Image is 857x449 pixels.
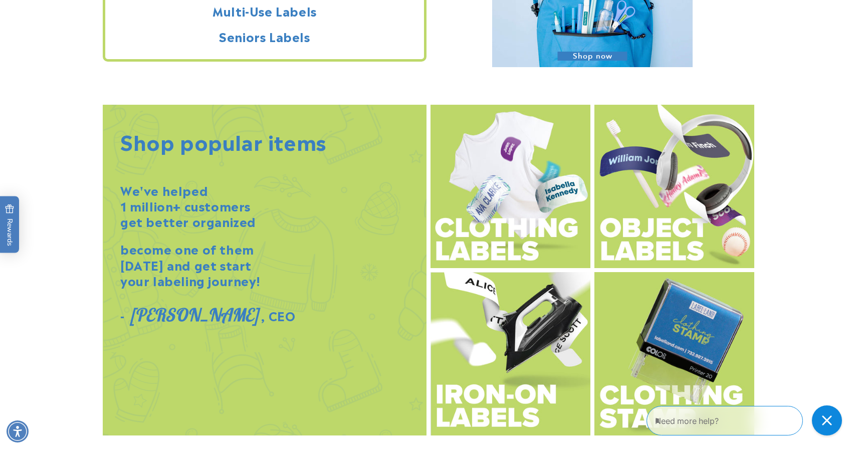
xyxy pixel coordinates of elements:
[261,306,295,324] strong: , CEO
[7,420,29,442] div: Accessibility Menu
[130,304,259,326] strong: [PERSON_NAME]
[105,3,424,19] h2: Multi-Use Labels
[5,204,15,246] span: Rewards
[120,181,256,230] strong: We've helped 1 million+ customers get better organized
[594,105,754,268] img: Objects label options
[431,272,590,435] img: Iron on label options
[431,105,590,268] img: Clothing label options
[558,52,627,61] span: Shop now
[594,272,754,435] img: Clothing stamp options
[647,402,847,439] iframe: Gorgias Floating Chat
[120,240,260,324] strong: become one of them [DATE] and get start your labeling journey! -
[105,29,424,44] h2: Seniors Labels
[120,128,326,154] h2: Shop popular items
